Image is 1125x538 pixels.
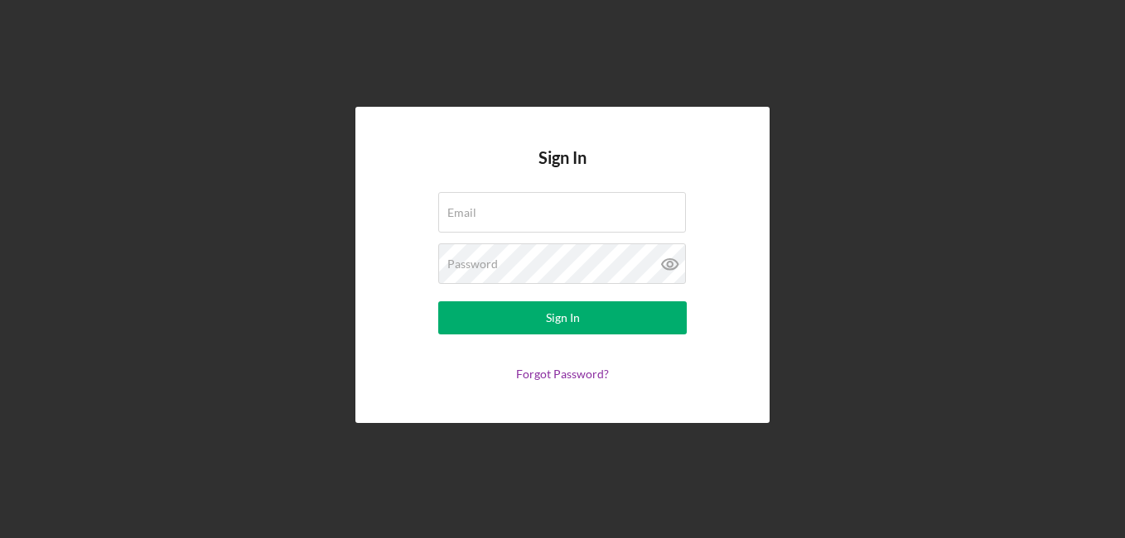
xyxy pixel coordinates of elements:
div: Sign In [546,301,580,334]
a: Forgot Password? [516,367,609,381]
h4: Sign In [538,148,587,192]
label: Email [447,206,476,219]
button: Sign In [438,301,687,334]
label: Password [447,257,498,271]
